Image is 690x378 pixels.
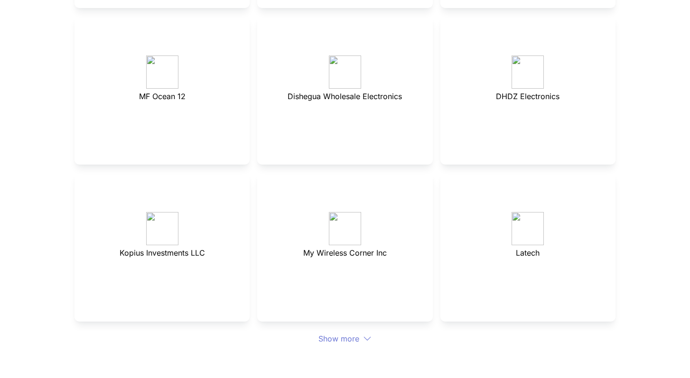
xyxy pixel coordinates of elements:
span: DHDZ Electronics [496,92,559,101]
span: Latech [516,248,540,258]
span: Kopius Investments LLC [120,248,205,258]
div: Show more [75,333,615,344]
span: Dishegua Wholesale Electronics [288,92,402,101]
span: My Wireless Corner Inc [303,248,387,258]
span: MF Ocean 12 [139,92,186,101]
